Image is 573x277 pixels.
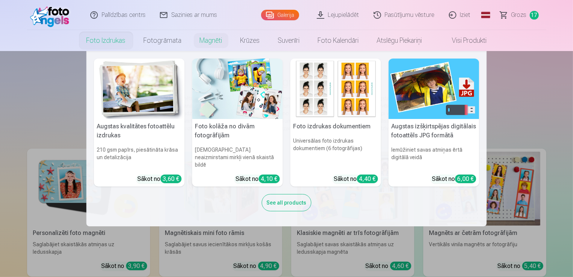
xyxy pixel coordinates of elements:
[161,175,182,183] div: 3,60 €
[236,175,280,184] div: Sākot no
[290,134,381,172] h6: Universālas foto izdrukas dokumentiem (6 fotogrāfijas)
[192,59,283,119] img: Foto kolāža no divām fotogrāfijām
[389,119,479,143] h5: Augstas izšķirtspējas digitālais fotoattēls JPG formātā
[309,30,368,51] a: Foto kalendāri
[94,59,185,119] img: Augstas kvalitātes fotoattēlu izdrukas
[30,3,73,27] img: /fa1
[290,119,381,134] h5: Foto izdrukas dokumentiem
[94,59,185,187] a: Augstas kvalitātes fotoattēlu izdrukasAugstas kvalitātes fotoattēlu izdrukas210 gsm papīrs, piesā...
[290,59,381,187] a: Foto izdrukas dokumentiemFoto izdrukas dokumentiemUniversālas foto izdrukas dokumentiem (6 fotogr...
[530,11,539,20] span: 17
[231,30,269,51] a: Krūzes
[94,119,185,143] h5: Augstas kvalitātes fotoattēlu izdrukas
[357,175,378,183] div: 4,40 €
[389,59,479,187] a: Augstas izšķirtspējas digitālais fotoattēls JPG formātāAugstas izšķirtspējas digitālais fotoattēl...
[259,175,280,183] div: 4,10 €
[432,175,476,184] div: Sākot no
[78,30,135,51] a: Foto izdrukas
[138,175,182,184] div: Sākot no
[431,30,496,51] a: Visi produkti
[389,143,479,172] h6: Iemūžiniet savas atmiņas ērtā digitālā veidā
[368,30,431,51] a: Atslēgu piekariņi
[262,194,312,211] div: See all products
[135,30,191,51] a: Fotogrāmata
[334,175,378,184] div: Sākot no
[262,198,312,206] a: See all products
[290,59,381,119] img: Foto izdrukas dokumentiem
[455,175,476,183] div: 6,00 €
[269,30,309,51] a: Suvenīri
[191,30,231,51] a: Magnēti
[192,119,283,143] h5: Foto kolāža no divām fotogrāfijām
[192,143,283,172] h6: [DEMOGRAPHIC_DATA] neaizmirstami mirkļi vienā skaistā bildē
[389,59,479,119] img: Augstas izšķirtspējas digitālais fotoattēls JPG formātā
[94,143,185,172] h6: 210 gsm papīrs, piesātināta krāsa un detalizācija
[261,10,299,20] a: Galerija
[192,59,283,187] a: Foto kolāža no divām fotogrāfijāmFoto kolāža no divām fotogrāfijām[DEMOGRAPHIC_DATA] neaizmirstam...
[511,11,527,20] span: Grozs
